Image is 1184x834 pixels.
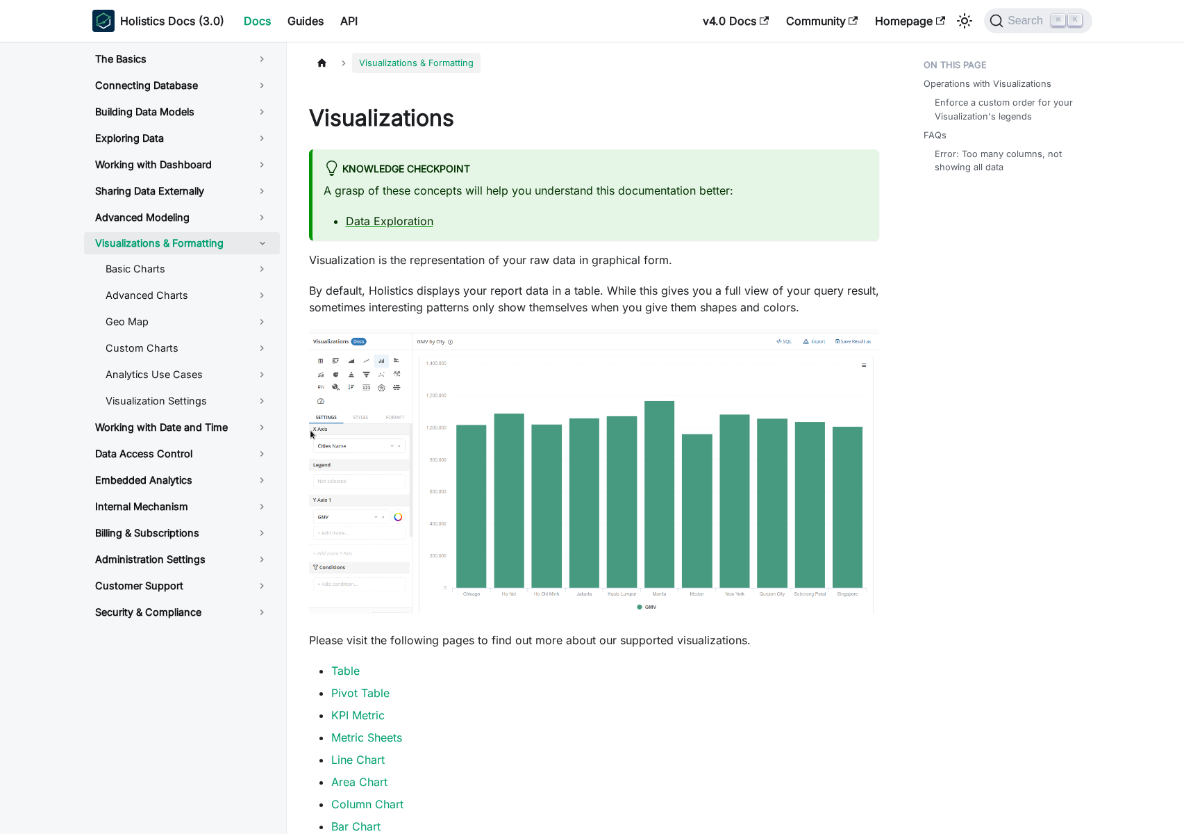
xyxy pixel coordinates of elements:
[84,153,280,177] a: Working with Dashboard
[324,182,868,199] p: A grasp of these concepts will help you understand this documentation better:
[235,10,279,32] a: Docs
[92,10,115,32] img: Holistics
[935,96,1084,122] a: Enforce a custom order for your Visualization's legends
[331,664,360,678] a: Table
[84,442,280,466] a: Data Access Control
[1068,14,1082,26] kbd: K
[1051,14,1065,26] kbd: ⌘
[346,214,433,228] a: Data Exploration
[84,574,280,598] a: Customer Support
[84,126,280,150] a: Exploring Data
[331,819,381,833] a: Bar Chart
[324,161,868,179] div: Knowledge Checkpoint
[94,363,280,386] a: Analytics Use Cases
[332,10,366,32] a: API
[120,13,224,29] b: Holistics Docs (3.0)
[84,521,280,545] a: Billing & Subscriptions
[331,686,390,700] a: Pivot Table
[279,10,332,32] a: Guides
[84,495,280,518] a: Internal Mechanism
[84,468,280,492] a: Embedded Analytics
[331,708,385,722] a: KPI Metric
[953,10,976,32] button: Switch between dark and light mode (currently light mode)
[331,797,403,811] a: Column Chart
[309,632,879,648] p: Please visit the following pages to find out more about our supported visualizations.
[92,10,224,32] a: HolisticsHolistics Docs (3.0)
[84,232,245,254] a: Visualizations & Formatting
[84,100,280,124] a: Building Data Models
[84,548,280,571] a: Administration Settings
[84,206,280,229] a: Advanced Modeling
[309,53,335,73] a: Home page
[84,179,280,203] a: Sharing Data Externally
[94,310,280,334] a: Geo Map
[924,129,947,142] a: FAQs
[94,336,280,360] a: Custom Charts
[331,730,402,744] a: Metric Sheets
[867,10,953,32] a: Homepage
[778,10,867,32] a: Community
[331,753,385,767] a: Line Chart
[84,74,280,97] a: Connecting Database
[984,8,1092,33] button: Search
[352,53,481,73] span: Visualizations & Formatting
[94,284,280,307] a: Advanced Charts
[94,389,280,413] a: Visualization Settings
[309,104,879,132] h1: Visualizations
[694,10,777,32] a: v4.0 Docs
[309,329,879,614] img: 8ef9e45-viz.png
[331,775,387,789] a: Area Chart
[78,42,287,834] nav: Docs sidebar
[84,47,280,71] a: The Basics
[1003,15,1051,27] span: Search
[309,53,879,73] nav: Breadcrumbs
[84,416,280,439] a: Working with Date and Time
[309,252,879,268] p: Visualization is the representation of your raw data in graphical form.
[309,282,879,316] p: By default, Holistics displays your report data in a table. While this gives you a full view of y...
[935,147,1084,174] a: Error: Too many columns, not showing all data
[924,77,1051,90] a: Operations with Visualizations
[84,600,280,624] a: Security & Compliance
[94,257,280,281] a: Basic Charts
[245,232,280,254] button: Toggle the collapsible sidebar category 'Visualizations & Formatting'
